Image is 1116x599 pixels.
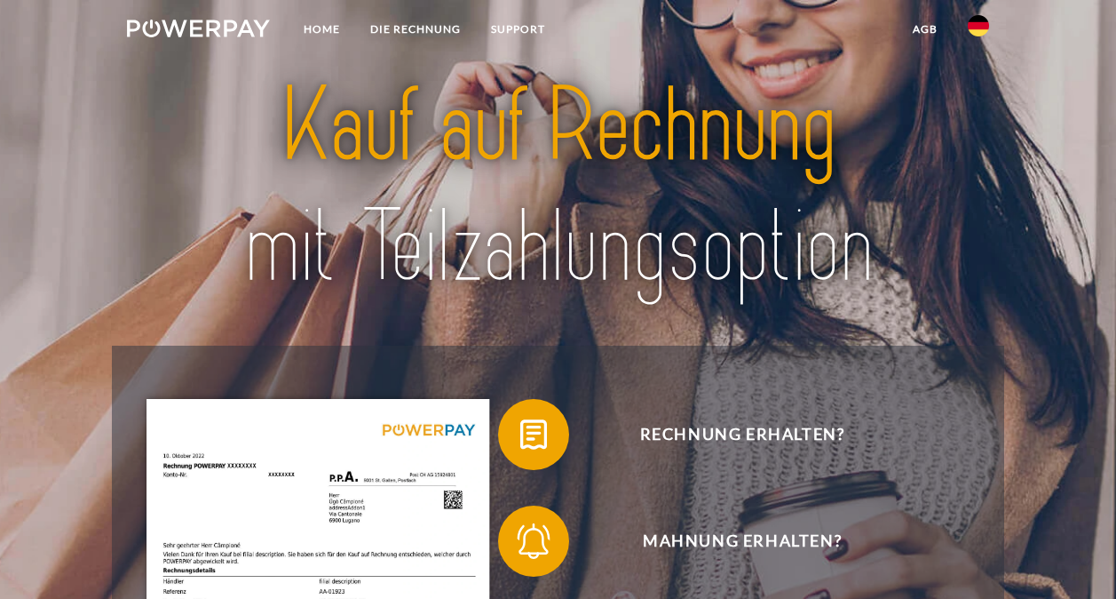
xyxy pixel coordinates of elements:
span: Mahnung erhalten? [525,506,960,577]
button: Rechnung erhalten? [498,399,960,470]
a: Home [289,13,355,45]
img: title-powerpay_de.svg [169,60,946,314]
span: Rechnung erhalten? [525,399,960,470]
img: logo-powerpay-white.svg [127,20,270,37]
img: qb_bell.svg [511,519,556,563]
img: qb_bill.svg [511,412,556,457]
button: Mahnung erhalten? [498,506,960,577]
img: de [968,15,989,36]
a: DIE RECHNUNG [355,13,476,45]
a: agb [898,13,953,45]
a: SUPPORT [476,13,560,45]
